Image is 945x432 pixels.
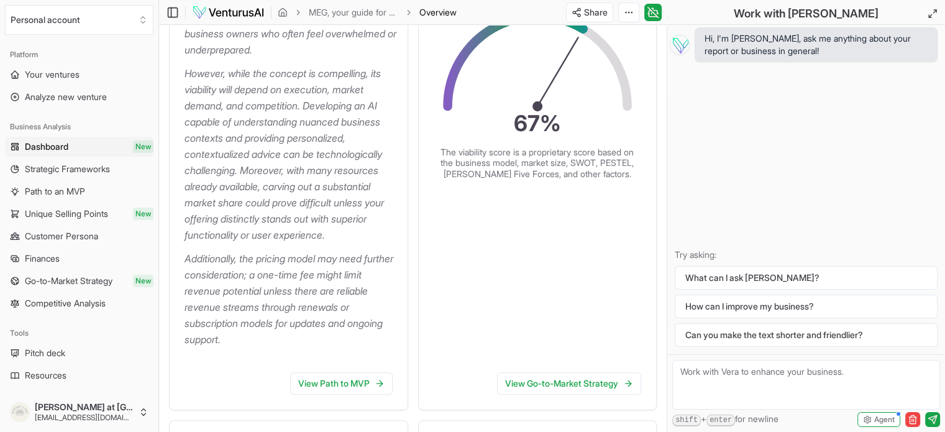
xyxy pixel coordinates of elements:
[25,275,112,287] span: Go-to-Market Strategy
[857,412,900,427] button: Agent
[5,117,153,137] div: Business Analysis
[25,185,85,198] span: Path to an MVP
[185,250,398,347] p: Additionally, the pricing model may need further consideration; a one-time fee might limit revenu...
[25,297,106,310] span: Competitive Analysis
[133,275,153,287] span: New
[5,87,153,107] a: Analyze new venture
[5,249,153,269] a: Finances
[705,32,928,57] span: Hi, I'm [PERSON_NAME], ask me anything about your report or business in general!
[25,140,68,153] span: Dashboard
[25,369,66,382] span: Resources
[25,68,80,81] span: Your ventures
[419,6,457,19] span: Overview
[25,252,60,265] span: Finances
[5,226,153,246] a: Customer Persona
[25,347,65,359] span: Pitch deck
[514,110,561,137] text: 67 %
[185,65,398,243] p: However, while the concept is compelling, its viability will depend on execution, market demand, ...
[309,6,398,19] a: MEG, your guide for business planning
[25,230,98,242] span: Customer Persona
[5,65,153,85] a: Your ventures
[5,323,153,343] div: Tools
[675,323,938,347] button: Can you make the text shorter and friendlier?
[5,204,153,224] a: Unique Selling PointsNew
[672,415,701,426] kbd: shift
[25,91,107,103] span: Analyze new venture
[670,35,690,55] img: Vera
[439,147,637,180] p: The viability score is a proprietary score based on the business model, market size, SWOT, PESTEL...
[5,137,153,157] a: DashboardNew
[5,182,153,201] a: Path to an MVP
[290,372,393,395] a: View Path to MVP
[675,266,938,290] button: What can I ask [PERSON_NAME]?
[5,397,153,427] button: [PERSON_NAME] at [GEOGRAPHIC_DATA][EMAIL_ADDRESS][DOMAIN_NAME]
[5,271,153,291] a: Go-to-Market StrategyNew
[278,6,457,19] nav: breadcrumb
[672,413,778,426] span: + for newline
[5,45,153,65] div: Platform
[192,5,265,20] img: logo
[5,159,153,179] a: Strategic Frameworks
[584,6,608,19] span: Share
[25,163,110,175] span: Strategic Frameworks
[35,402,134,413] span: [PERSON_NAME] at [GEOGRAPHIC_DATA]
[874,415,895,425] span: Agent
[566,2,613,22] button: Share
[35,413,134,423] span: [EMAIL_ADDRESS][DOMAIN_NAME]
[706,415,735,426] kbd: enter
[734,5,879,22] h2: Work with [PERSON_NAME]
[10,402,30,422] img: ACg8ocKfv_Z1kJ9NaNUBqUeXTJkHUu6ZUN6eLh1q3F-GHN-PE4hPZPw=s96-c
[5,365,153,385] a: Resources
[5,343,153,363] a: Pitch deck
[675,295,938,318] button: How can I improve my business?
[133,140,153,153] span: New
[497,372,641,395] a: View Go-to-Market Strategy
[5,293,153,313] a: Competitive Analysis
[133,208,153,220] span: New
[5,5,153,35] button: Select an organization
[675,249,938,261] p: Try asking:
[25,208,108,220] span: Unique Selling Points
